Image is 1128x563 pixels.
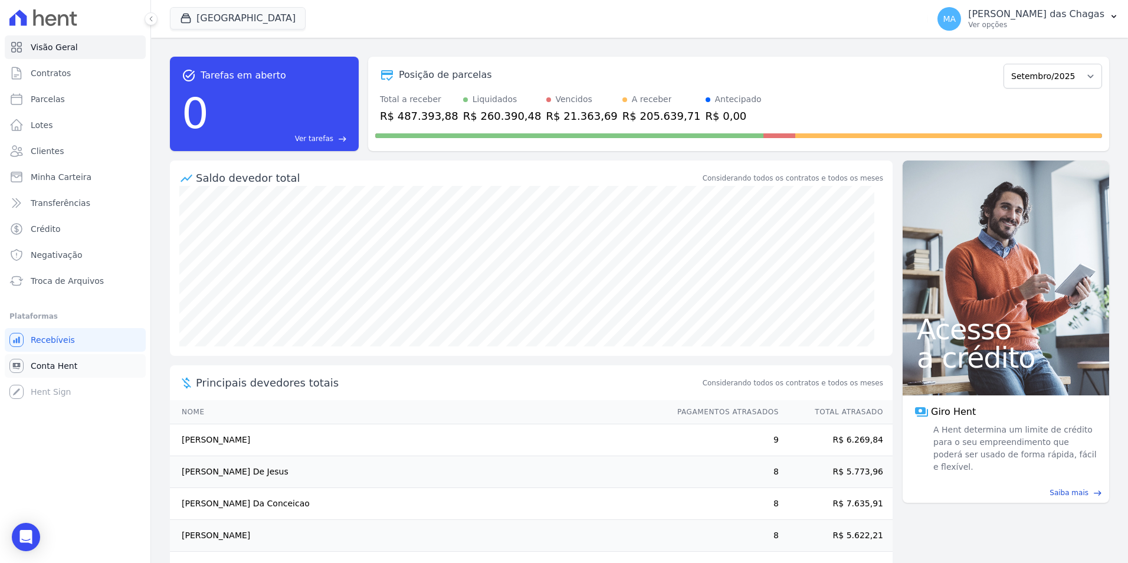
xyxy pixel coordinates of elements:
th: Nome [170,400,666,424]
div: Saldo devedor total [196,170,700,186]
a: Crédito [5,217,146,241]
span: a crédito [917,343,1095,372]
td: 8 [666,456,779,488]
td: [PERSON_NAME] De Jesus [170,456,666,488]
td: R$ 7.635,91 [779,488,893,520]
div: Vencidos [556,93,592,106]
a: Saiba mais east [910,487,1102,498]
span: Visão Geral [31,41,78,53]
button: MA [PERSON_NAME] das Chagas Ver opções [928,2,1128,35]
div: Liquidados [473,93,517,106]
span: Conta Hent [31,360,77,372]
a: Negativação [5,243,146,267]
span: Considerando todos os contratos e todos os meses [703,378,883,388]
p: [PERSON_NAME] das Chagas [968,8,1104,20]
td: 8 [666,488,779,520]
th: Pagamentos Atrasados [666,400,779,424]
span: Ver tarefas [295,133,333,144]
a: Transferências [5,191,146,215]
div: Considerando todos os contratos e todos os meses [703,173,883,184]
div: R$ 205.639,71 [622,108,701,124]
span: Negativação [31,249,83,261]
td: R$ 6.269,84 [779,424,893,456]
a: Minha Carteira [5,165,146,189]
div: R$ 21.363,69 [546,108,618,124]
button: [GEOGRAPHIC_DATA] [170,7,306,30]
span: Acesso [917,315,1095,343]
span: Lotes [31,119,53,131]
span: Contratos [31,67,71,79]
span: Transferências [31,197,90,209]
th: Total Atrasado [779,400,893,424]
span: Saiba mais [1050,487,1088,498]
a: Lotes [5,113,146,137]
td: [PERSON_NAME] [170,424,666,456]
span: Clientes [31,145,64,157]
td: 8 [666,520,779,552]
div: Plataformas [9,309,141,323]
td: R$ 5.622,21 [779,520,893,552]
div: R$ 0,00 [706,108,762,124]
a: Parcelas [5,87,146,111]
span: Minha Carteira [31,171,91,183]
div: 0 [182,83,209,144]
span: Parcelas [31,93,65,105]
a: Contratos [5,61,146,85]
span: Principais devedores totais [196,375,700,391]
td: R$ 5.773,96 [779,456,893,488]
div: Total a receber [380,93,458,106]
span: east [1093,489,1102,497]
td: [PERSON_NAME] Da Conceicao [170,488,666,520]
span: Giro Hent [931,405,976,419]
div: R$ 487.393,88 [380,108,458,124]
span: east [338,135,347,143]
span: Tarefas em aberto [201,68,286,83]
span: Crédito [31,223,61,235]
span: MA [943,15,956,23]
a: Recebíveis [5,328,146,352]
p: Ver opções [968,20,1104,30]
a: Clientes [5,139,146,163]
div: R$ 260.390,48 [463,108,542,124]
td: 9 [666,424,779,456]
div: Open Intercom Messenger [12,523,40,551]
a: Conta Hent [5,354,146,378]
a: Troca de Arquivos [5,269,146,293]
a: Ver tarefas east [214,133,347,144]
td: [PERSON_NAME] [170,520,666,552]
span: Recebíveis [31,334,75,346]
div: Antecipado [715,93,762,106]
span: task_alt [182,68,196,83]
a: Visão Geral [5,35,146,59]
div: Posição de parcelas [399,68,492,82]
span: A Hent determina um limite de crédito para o seu empreendimento que poderá ser usado de forma ráp... [931,424,1097,473]
span: Troca de Arquivos [31,275,104,287]
div: A receber [632,93,672,106]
